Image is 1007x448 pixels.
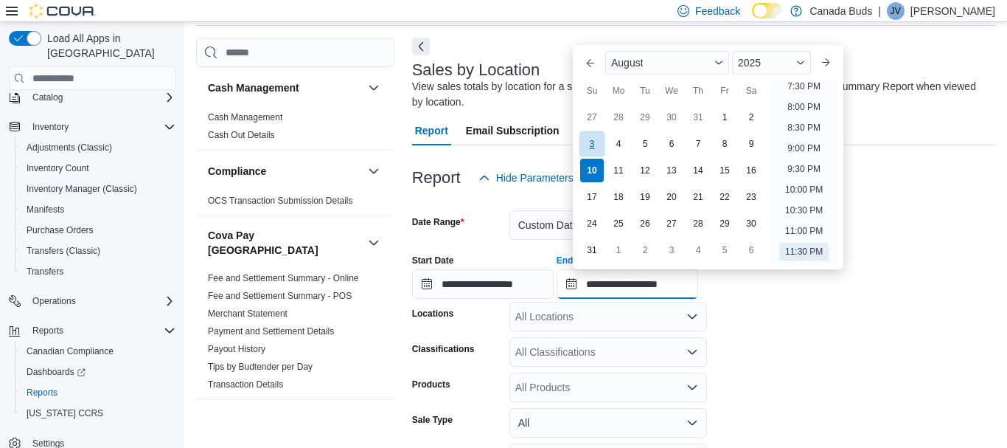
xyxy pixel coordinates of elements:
[208,272,359,284] span: Fee and Settlement Summary - Online
[781,98,826,116] li: 8:00 PM
[15,158,181,179] button: Inventory Count
[580,185,604,209] div: day-17
[208,228,362,258] button: Cova Pay [GEOGRAPHIC_DATA]
[15,403,181,424] button: [US_STATE] CCRS
[739,238,763,262] div: day-6
[412,38,430,55] button: Next
[415,116,448,145] span: Report
[660,79,683,103] div: We
[412,169,461,187] h3: Report
[496,170,574,185] span: Hide Parameters
[580,106,604,129] div: day-27
[412,379,450,390] label: Products
[208,361,313,373] span: Tips by Budtender per Day
[752,18,753,19] span: Dark Mode
[208,308,288,320] span: Merchant Statement
[27,204,64,216] span: Manifests
[15,261,181,282] button: Transfers
[21,363,91,381] a: Dashboards
[208,112,282,123] a: Cash Management
[686,132,710,156] div: day-7
[633,106,657,129] div: day-29
[208,344,265,354] a: Payout History
[208,196,353,206] a: OCS Transaction Submission Details
[686,159,710,182] div: day-14
[579,104,764,263] div: August, 2025
[365,234,383,252] button: Cova Pay [GEOGRAPHIC_DATA]
[21,180,175,198] span: Inventory Manager (Classic)
[607,238,630,262] div: day-1
[208,164,362,179] button: Compliance
[713,132,736,156] div: day-8
[208,164,266,179] h3: Compliance
[412,79,988,110] div: View sales totals by location for a specified date range. This report is equivalent to the Sales ...
[21,363,175,381] span: Dashboards
[781,160,826,178] li: 9:30 PM
[21,404,109,422] a: [US_STATE] CCRS
[15,179,181,199] button: Inventory Manager (Classic)
[15,382,181,403] button: Reports
[732,51,811,75] div: Button. Open the year selector. 2025 is currently selected.
[739,159,763,182] div: day-16
[32,295,76,307] span: Operations
[779,181,829,199] li: 10:00 PM
[607,159,630,182] div: day-11
[607,132,630,156] div: day-4
[580,238,604,262] div: day-31
[660,238,683,262] div: day-3
[208,291,352,301] a: Fee and Settlement Summary - POS
[21,180,143,198] a: Inventory Manager (Classic)
[695,4,740,18] span: Feedback
[21,139,175,156] span: Adjustments (Classic)
[509,408,707,438] button: All
[208,343,265,355] span: Payout History
[579,51,602,75] button: Previous Month
[739,106,763,129] div: day-2
[21,159,175,177] span: Inventory Count
[779,222,829,240] li: 11:00 PM
[910,2,995,20] p: [PERSON_NAME]
[365,79,383,97] button: Cash Management
[611,57,644,69] span: August
[27,387,58,399] span: Reports
[27,322,69,340] button: Reports
[21,384,63,402] a: Reports
[686,79,710,103] div: Th
[21,404,175,422] span: Washington CCRS
[412,61,540,79] h3: Sales by Location
[412,216,464,228] label: Date Range
[15,199,181,220] button: Manifests
[607,185,630,209] div: day-18
[633,159,657,182] div: day-12
[196,269,394,399] div: Cova Pay [GEOGRAPHIC_DATA]
[660,212,683,235] div: day-27
[660,159,683,182] div: day-13
[27,322,175,340] span: Reports
[27,142,112,154] span: Adjustments (Classic)
[21,201,70,218] a: Manifests
[208,80,299,95] h3: Cash Management
[32,121,69,133] span: Inventory
[208,273,359,283] a: Fee and Settlement Summary - Online
[208,326,334,337] a: Payment and Settlement Details
[27,89,175,106] span: Catalog
[739,212,763,235] div: day-30
[27,266,63,278] span: Transfers
[3,291,181,311] button: Operations
[713,106,736,129] div: day-1
[660,185,683,209] div: day-20
[21,263,175,280] span: Transfers
[208,379,283,390] span: Transaction Details
[686,106,710,129] div: day-31
[633,132,657,156] div: day-5
[27,183,137,195] span: Inventory Manager (Classic)
[27,118,74,136] button: Inventory
[781,139,826,157] li: 9:00 PM
[607,79,630,103] div: Mo
[21,159,95,177] a: Inventory Count
[781,77,826,95] li: 7:30 PM
[686,346,698,358] button: Open list of options
[809,2,872,20] p: Canada Buds
[633,185,657,209] div: day-19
